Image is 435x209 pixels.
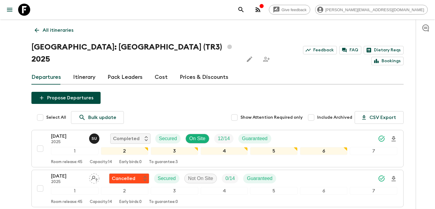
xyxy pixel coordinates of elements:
[378,175,385,182] svg: Synced Successfully
[303,46,337,54] a: Feedback
[88,114,116,121] p: Bulk update
[201,147,248,155] div: 4
[378,135,385,142] svg: Synced Successfully
[155,134,181,143] div: Secured
[31,24,77,36] a: All itineraries
[155,70,168,85] a: Cost
[235,4,247,16] button: search adventures
[119,200,142,204] p: Early birds: 0
[112,175,135,182] p: Cancelled
[322,8,427,12] span: [PERSON_NAME][EMAIL_ADDRESS][DOMAIN_NAME]
[189,135,205,142] p: On Site
[31,41,239,65] h1: [GEOGRAPHIC_DATA]: [GEOGRAPHIC_DATA] (TR3) 2025
[225,175,235,182] p: 0 / 14
[201,187,248,195] div: 4
[46,114,66,121] span: Select All
[51,133,84,140] p: [DATE]
[31,130,404,167] button: [DATE]2025Sefa UzCompletedSecuredOn SiteTrip FillGuaranteed1234567Room release:45Capacity:14Early...
[149,200,178,204] p: To guarantee: 0
[51,160,82,165] p: Room release: 45
[51,140,84,145] p: 2025
[101,147,148,155] div: 2
[90,160,112,165] p: Capacity: 14
[269,5,310,14] a: Give feedback
[73,70,95,85] a: Itinerary
[149,160,178,165] p: To guarantee: 3
[243,53,256,65] button: Edit this itinerary
[390,175,397,182] svg: Download Onboarding
[151,187,198,195] div: 3
[260,53,272,65] span: Share this itinerary
[300,187,347,195] div: 6
[180,70,228,85] a: Prices & Discounts
[242,135,268,142] p: Guaranteed
[350,187,397,195] div: 7
[109,173,149,184] div: Flash Pack cancellation
[315,5,428,14] div: [PERSON_NAME][EMAIL_ADDRESS][DOMAIN_NAME]
[119,160,142,165] p: Early birds: 0
[4,4,16,16] button: menu
[188,175,213,182] p: Not On Site
[214,134,234,143] div: Trip Fill
[222,174,238,183] div: Trip Fill
[185,134,209,143] div: On Site
[184,174,217,183] div: Not On Site
[250,147,298,155] div: 5
[31,70,61,85] a: Departures
[108,70,143,85] a: Pack Leaders
[51,180,84,185] p: 2025
[151,147,198,155] div: 3
[43,27,73,34] p: All itineraries
[31,92,101,104] button: Propose Departures
[240,114,303,121] span: Show Attention Required only
[300,147,347,155] div: 6
[113,135,140,142] p: Completed
[317,114,352,121] span: Include Archived
[89,135,101,140] span: Sefa Uz
[390,135,397,143] svg: Download Onboarding
[350,147,397,155] div: 7
[355,111,404,124] button: CSV Export
[51,187,98,195] div: 1
[339,46,361,54] a: FAQ
[31,170,404,207] button: [DATE]2025Assign pack leaderFlash Pack cancellationSecuredNot On SiteTrip FillGuaranteed1234567Ro...
[250,187,298,195] div: 5
[278,8,310,12] span: Give feedback
[71,111,124,124] a: Bulk update
[159,135,177,142] p: Secured
[154,174,179,183] div: Secured
[371,57,404,65] a: Bookings
[90,200,112,204] p: Capacity: 14
[158,175,176,182] p: Secured
[51,147,98,155] div: 1
[51,200,82,204] p: Room release: 45
[247,175,272,182] p: Guaranteed
[364,46,404,54] a: Dietary Reqs
[101,187,148,195] div: 2
[89,175,99,180] span: Assign pack leader
[51,172,84,180] p: [DATE]
[218,135,230,142] p: 12 / 14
